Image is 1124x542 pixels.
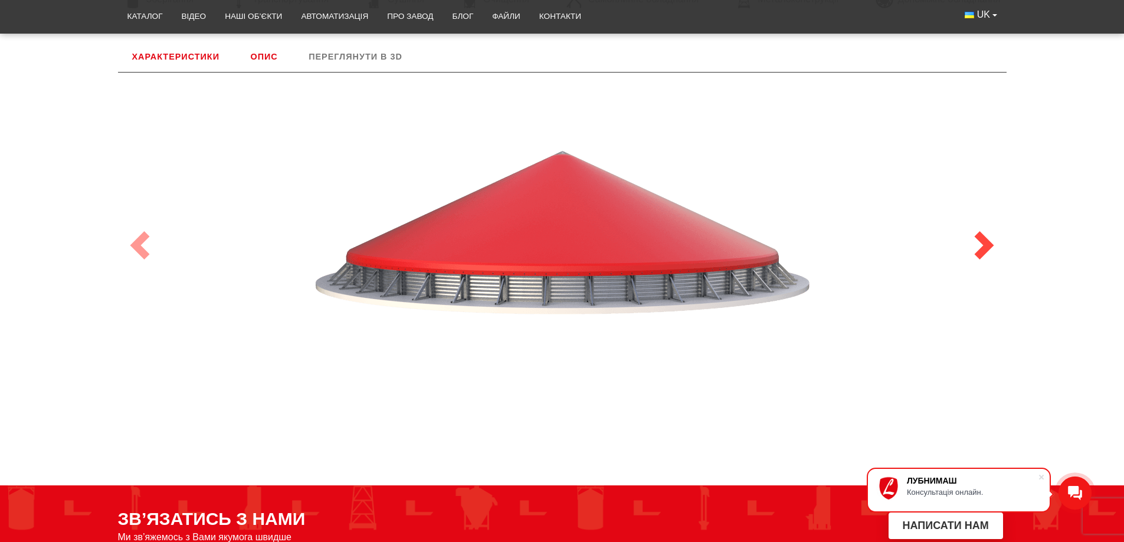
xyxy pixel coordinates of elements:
button: Написати нам [889,513,1003,539]
img: Українська [965,12,974,18]
span: UK [977,8,990,21]
a: Опис [236,41,291,72]
button: UK [955,4,1006,26]
a: Каталог [118,4,172,29]
div: ЛУБНИМАШ [907,476,1038,485]
a: Про завод [378,4,443,29]
span: ЗВ’ЯЗАТИСЬ З НАМИ [118,509,306,529]
a: Автоматизація [291,4,378,29]
a: Переглянути в 3D [294,41,417,72]
a: Блог [443,4,483,29]
a: Відео [172,4,216,29]
a: Характеристики [118,41,234,72]
a: Контакти [530,4,591,29]
div: Консультація онлайн. [907,488,1038,497]
a: Файли [483,4,530,29]
a: Наші об’єкти [215,4,291,29]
